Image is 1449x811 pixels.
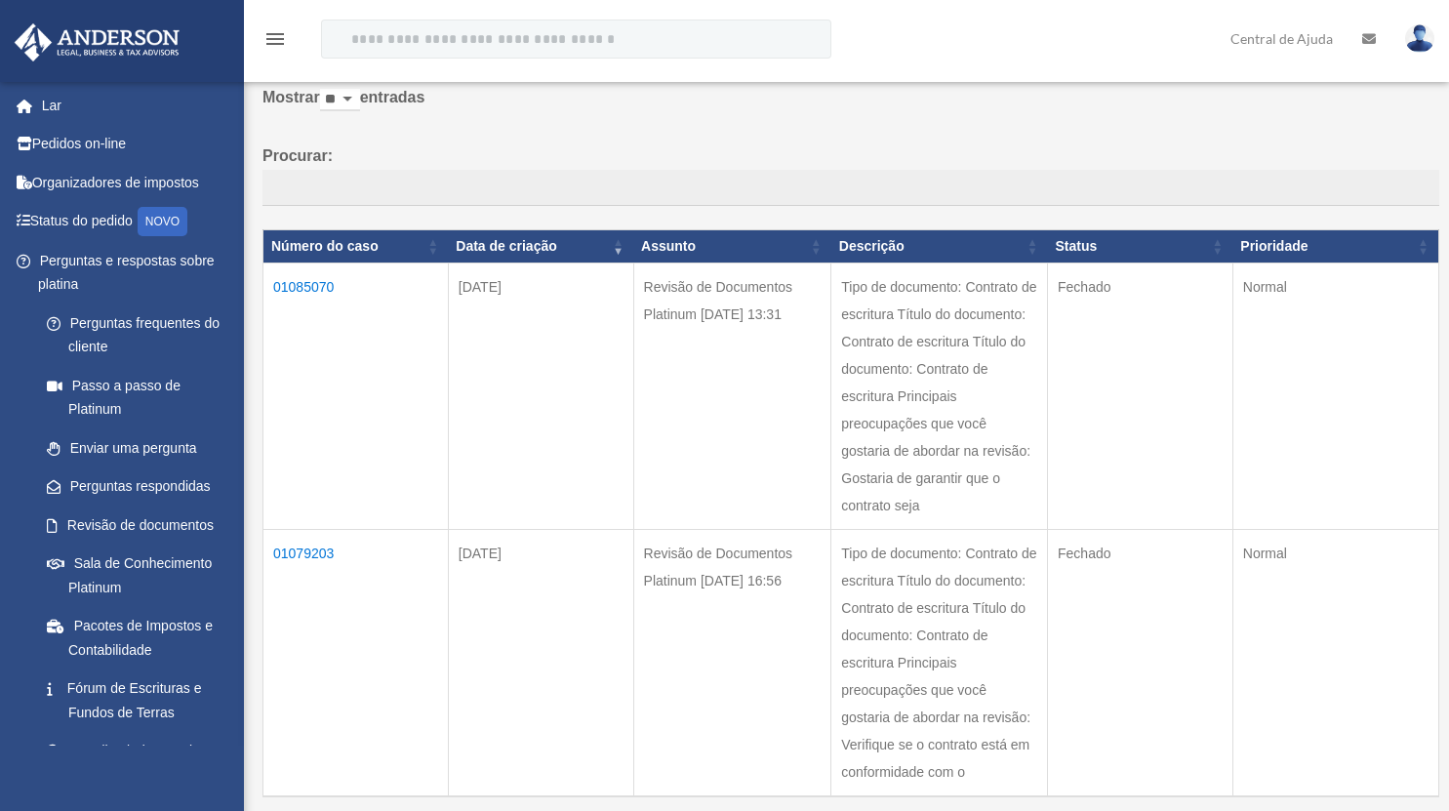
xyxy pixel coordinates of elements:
font: Procurar: [262,147,333,164]
input: Procurar: [262,170,1439,207]
font: NOVO [145,215,180,228]
font: Pacotes de Impostos e Contabilidade [68,618,213,658]
font: Fechado [1058,546,1110,561]
th: Descrição: ativar para classificar a coluna em ordem crescente [831,230,1048,264]
font: Feedback do Portal [74,743,192,758]
th: Assunto: ativar para classificar a coluna em ordem crescente [633,230,831,264]
th: Número do caso: ative para classificar a coluna em ordem crescente [263,230,449,264]
font: Tipo de documento: Contrato de escritura Título do documento: Contrato de escritura Título do doc... [841,279,1036,513]
font: Perguntas frequentes do cliente [68,315,220,355]
font: Organizadores de impostos [32,175,199,190]
font: [DATE] [459,546,502,561]
a: Perguntas respondidas [27,467,239,507]
font: Fórum de Escrituras e Fundos de Terras [67,680,202,720]
a: Status do pedidoNOVO [14,202,259,242]
font: Prioridade [1240,238,1308,254]
a: Passo a passo de Platinum [27,366,249,428]
a: Sala de Conhecimento Platinum [27,545,249,607]
font: Pedidos on-line [32,136,127,151]
font: Tipo de documento: Contrato de escritura Título do documento: Contrato de escritura Título do doc... [841,546,1036,780]
a: Fórum de Escrituras e Fundos de Terras [27,669,249,732]
font: Perguntas e respostas sobre platina [38,253,215,293]
font: Número do caso [271,238,379,254]
a: Feedback do Portal [27,732,249,771]
a: menu [263,34,287,51]
font: Lar [42,98,61,113]
img: Portal Platinum da Anderson Advisors [9,23,185,61]
font: Status do pedido [30,213,133,228]
font: Passo a passo de Platinum [68,378,181,418]
font: Descrição [839,238,905,254]
a: Enviar uma pergunta [27,428,249,467]
font: Sala de Conhecimento Platinum [68,555,212,595]
a: Pedidos on-line [14,125,259,164]
a: Revisão de documentos [27,506,249,545]
font: Revisão de Documentos Platinum [DATE] 13:31 [644,279,793,322]
font: seta_seta_para_baixo [199,254,824,285]
font: Status [1056,238,1098,254]
font: Data de criação [456,238,557,254]
font: Normal [1243,546,1287,561]
th: Prioridade: ativar para classificar a coluna em ordem crescente [1232,230,1438,264]
a: Perguntas e respostas sobre platinaseta_seta_para_baixo [14,241,249,304]
font: Revisão de Documentos Platinum [DATE] 16:56 [644,546,793,588]
font: Perguntas respondidas [70,478,211,494]
a: Perguntas frequentes do cliente [27,304,249,366]
font: 01085070 [273,279,334,295]
font: Assunto [641,238,696,254]
font: Fechado [1058,279,1110,295]
th: Data de criação: ative para classificar a coluna em ordem crescente [448,230,633,264]
a: Organizadores de impostos [14,163,259,202]
font: Mostrar [262,89,320,105]
font: 01079203 [273,546,334,561]
font: [DATE] [459,279,502,295]
img: Foto do usuário [1405,24,1434,53]
th: Status: ativar para classificar a coluna em ordem crescente [1048,230,1233,264]
font: entradas [360,89,425,105]
a: Lar [14,86,259,125]
font: procurar [326,26,498,48]
font: Normal [1243,279,1287,295]
font: Enviar uma pergunta [70,440,197,456]
font: menu [263,27,287,51]
select: Mostrarentradas [320,89,360,111]
a: Pacotes de Impostos e Contabilidade [27,607,249,669]
font: Central de Ajuda [1230,30,1333,47]
font: Revisão de documentos [67,517,214,533]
